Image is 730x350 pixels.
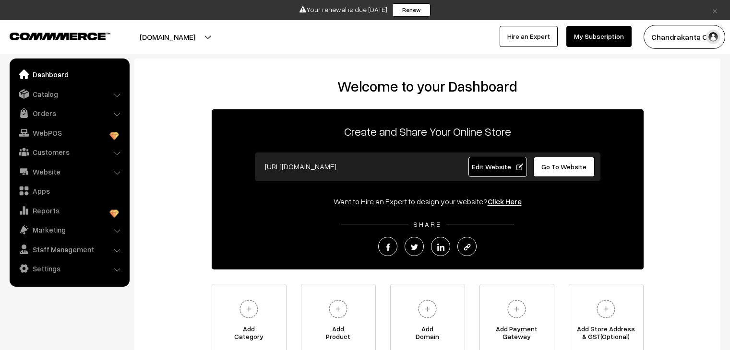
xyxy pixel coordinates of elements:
[212,123,644,140] p: Create and Share Your Online Store
[10,30,94,41] a: COMMMERCE
[408,220,446,228] span: SHARE
[12,260,126,277] a: Settings
[500,26,558,47] a: Hire an Expert
[414,296,441,322] img: plus.svg
[488,197,522,206] a: Click Here
[708,4,721,16] a: ×
[144,78,711,95] h2: Welcome to your Dashboard
[106,25,229,49] button: [DOMAIN_NAME]
[503,296,530,322] img: plus.svg
[12,221,126,238] a: Marketing
[12,85,126,103] a: Catalog
[541,163,586,171] span: Go To Website
[533,157,595,177] a: Go To Website
[12,143,126,161] a: Customers
[480,325,554,344] span: Add Payment Gateway
[468,157,527,177] a: Edit Website
[12,182,126,199] a: Apps
[392,3,431,17] a: Renew
[12,241,126,258] a: Staff Management
[12,202,126,219] a: Reports
[593,296,619,322] img: plus.svg
[472,163,523,171] span: Edit Website
[10,33,110,40] img: COMMMERCE
[391,325,465,344] span: Add Domain
[212,325,286,344] span: Add Category
[325,296,351,322] img: plus.svg
[12,66,126,83] a: Dashboard
[3,3,727,17] div: Your renewal is due [DATE]
[12,124,126,141] a: WebPOS
[301,325,375,344] span: Add Product
[12,163,126,180] a: Website
[212,196,644,207] div: Want to Hire an Expert to design your website?
[644,25,725,49] button: Chandrakanta C…
[569,325,643,344] span: Add Store Address & GST(Optional)
[236,296,262,322] img: plus.svg
[12,105,126,122] a: Orders
[706,30,720,44] img: user
[566,26,632,47] a: My Subscription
